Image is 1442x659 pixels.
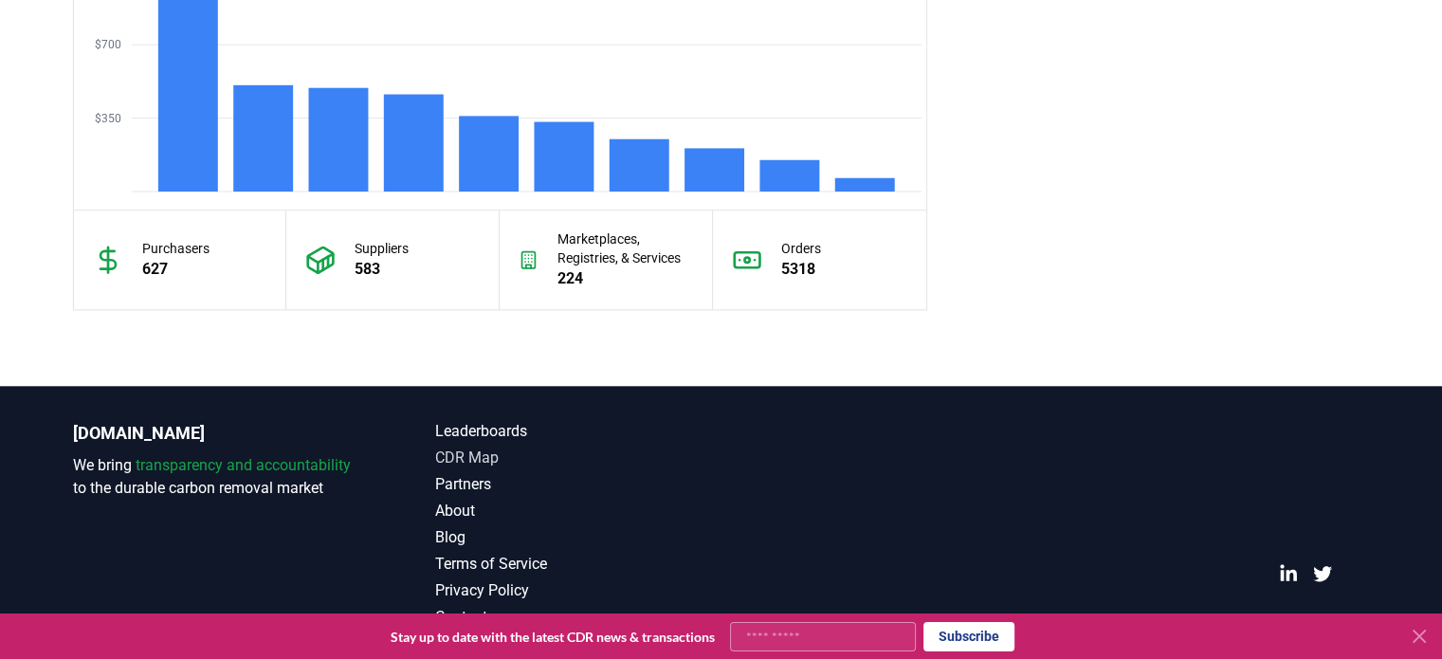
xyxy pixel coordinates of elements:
[73,420,359,447] p: [DOMAIN_NAME]
[435,473,721,496] a: Partners
[435,606,721,629] a: Contact
[94,112,120,125] tspan: $350
[355,239,409,258] p: Suppliers
[435,526,721,549] a: Blog
[73,454,359,500] p: We bring to the durable carbon removal market
[1279,564,1298,583] a: LinkedIn
[435,500,721,522] a: About
[781,239,821,258] p: Orders
[1313,564,1332,583] a: Twitter
[136,456,351,474] span: transparency and accountability
[557,267,693,290] p: 224
[557,229,693,267] p: Marketplaces, Registries, & Services
[781,258,821,281] p: 5318
[142,239,210,258] p: Purchasers
[435,553,721,576] a: Terms of Service
[435,447,721,469] a: CDR Map
[435,579,721,602] a: Privacy Policy
[355,258,409,281] p: 583
[94,38,120,51] tspan: $700
[435,420,721,443] a: Leaderboards
[142,258,210,281] p: 627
